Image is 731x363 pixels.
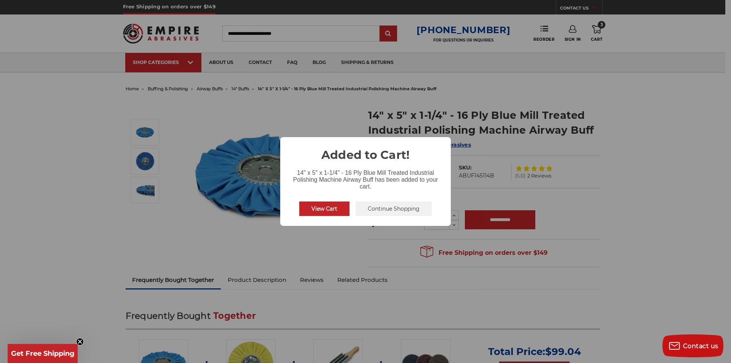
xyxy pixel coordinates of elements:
[11,349,75,358] span: Get Free Shipping
[76,338,84,345] button: Close teaser
[356,201,432,216] button: Continue Shopping
[280,137,451,163] h2: Added to Cart!
[683,342,718,350] span: Contact us
[662,334,723,357] button: Contact us
[299,201,350,216] button: View Cart
[280,163,451,192] div: 14" x 5" x 1-1/4" - 16 Ply Blue Mill Treated Industrial Polishing Machine Airway Buff has been ad...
